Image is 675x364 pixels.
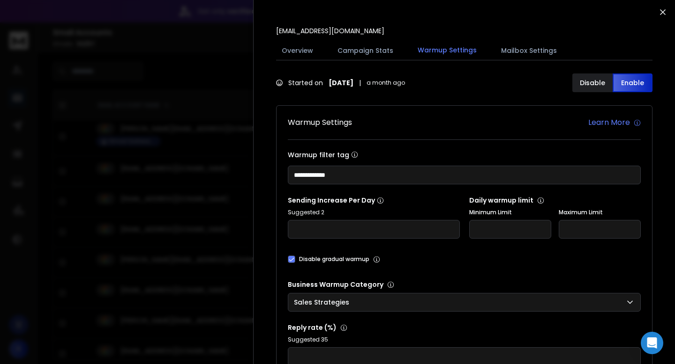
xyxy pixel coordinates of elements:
[288,196,460,205] p: Sending Increase Per Day
[288,280,641,289] p: Business Warmup Category
[367,79,405,87] span: a month ago
[559,209,641,216] label: Maximum Limit
[572,73,613,92] button: Disable
[332,40,399,61] button: Campaign Stats
[299,255,369,263] label: Disable gradual warmup
[276,26,384,36] p: [EMAIL_ADDRESS][DOMAIN_NAME]
[288,323,641,332] p: Reply rate (%)
[288,151,641,158] label: Warmup filter tag
[276,78,405,87] div: Started on
[469,196,641,205] p: Daily warmup limit
[495,40,562,61] button: Mailbox Settings
[572,73,652,92] button: DisableEnable
[294,298,353,307] p: Sales Strategies
[613,73,653,92] button: Enable
[276,40,319,61] button: Overview
[329,78,353,87] strong: [DATE]
[412,40,482,61] button: Warmup Settings
[588,117,641,128] a: Learn More
[359,78,361,87] span: |
[469,209,551,216] label: Minimum Limit
[288,336,641,343] p: Suggested 35
[288,117,352,128] h1: Warmup Settings
[288,209,460,216] p: Suggested 2
[641,332,663,354] div: Open Intercom Messenger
